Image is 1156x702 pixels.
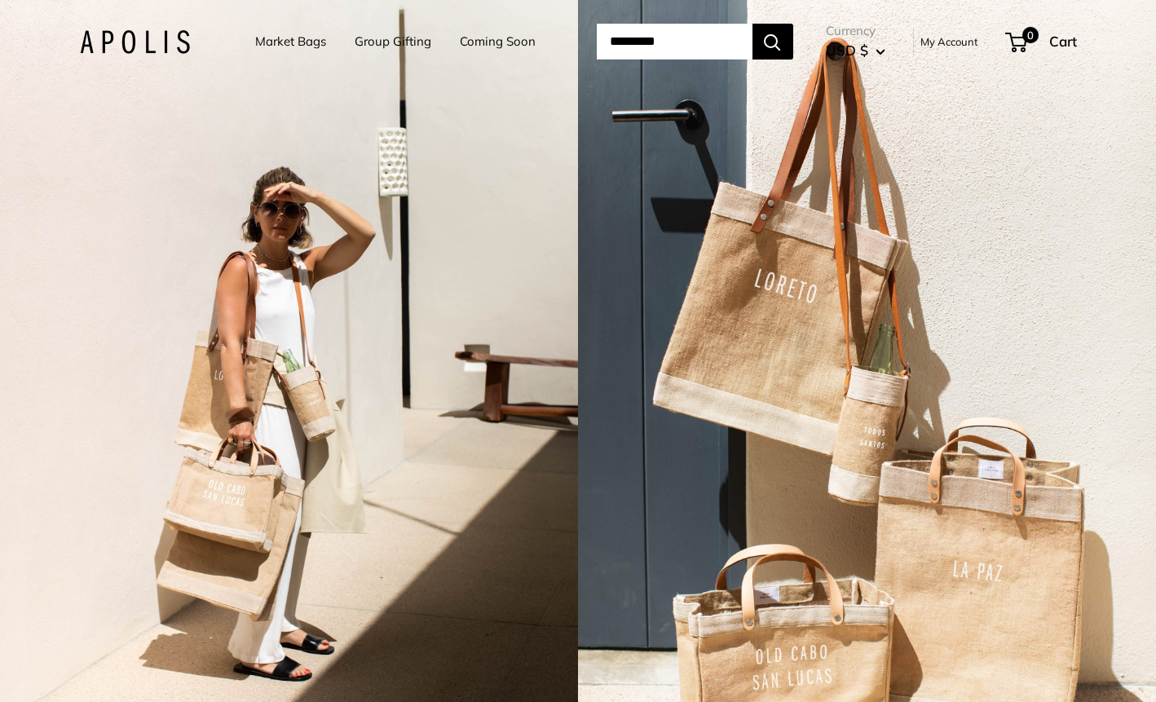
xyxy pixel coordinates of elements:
img: Apolis [80,30,190,54]
span: Cart [1049,33,1077,50]
a: 0 Cart [1007,29,1077,55]
button: Search [752,24,793,60]
a: My Account [920,32,978,51]
a: Market Bags [255,30,326,53]
a: Group Gifting [355,30,431,53]
span: Currency [826,20,885,42]
a: Coming Soon [460,30,536,53]
span: USD $ [826,42,868,59]
span: 0 [1021,27,1038,43]
input: Search... [597,24,752,60]
button: USD $ [826,38,885,64]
